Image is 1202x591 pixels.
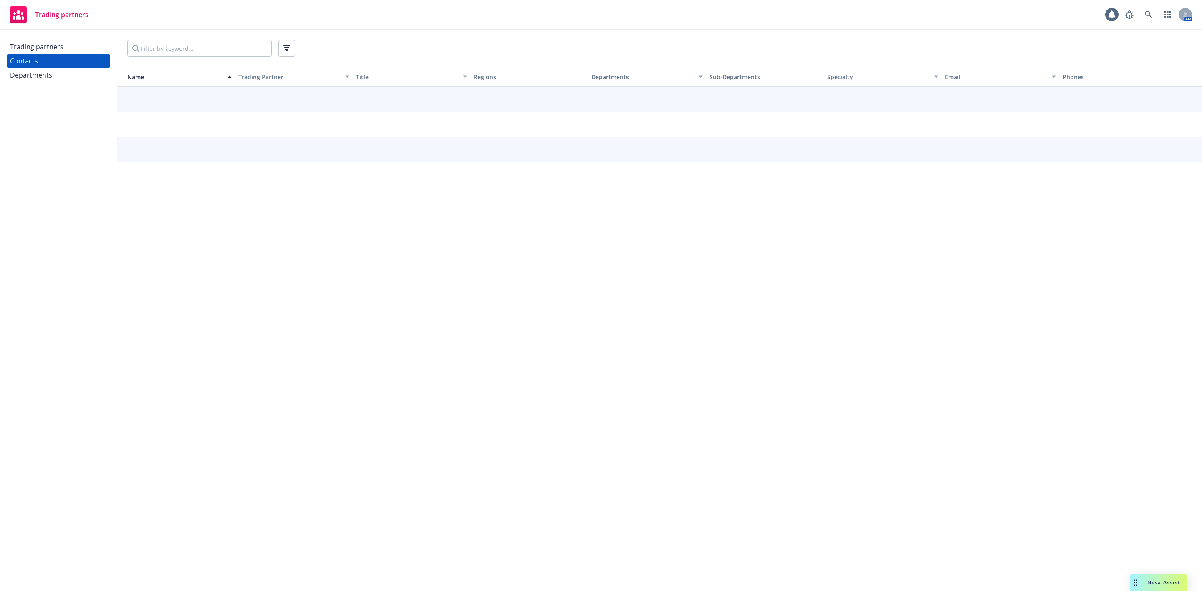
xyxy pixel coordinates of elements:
[1059,67,1177,87] button: Phones
[7,54,110,68] a: Contacts
[591,73,693,81] div: Departments
[238,73,340,81] div: Trading Partner
[35,11,88,18] span: Trading partners
[10,68,52,82] div: Departments
[945,73,1047,81] div: Email
[474,73,585,81] div: Regions
[235,67,353,87] button: Trading Partner
[710,73,821,81] div: Sub-Departments
[1130,574,1187,591] button: Nova Assist
[121,73,222,81] div: Name
[827,73,929,81] div: Specialty
[10,40,63,53] div: Trading partners
[353,67,470,87] button: Title
[7,40,110,53] a: Trading partners
[706,67,824,87] button: Sub-Departments
[1140,6,1157,23] a: Search
[824,67,942,87] button: Specialty
[1063,73,1174,81] div: Phones
[7,3,92,26] a: Trading partners
[356,73,458,81] div: Title
[1121,6,1138,23] a: Report a Bug
[10,54,38,68] div: Contacts
[1147,579,1180,586] span: Nova Assist
[942,67,1059,87] button: Email
[470,67,588,87] button: Regions
[117,67,235,87] button: Name
[127,40,272,57] input: Filter by keyword...
[588,67,706,87] button: Departments
[1159,6,1176,23] a: Switch app
[7,68,110,82] a: Departments
[1130,574,1141,591] div: Drag to move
